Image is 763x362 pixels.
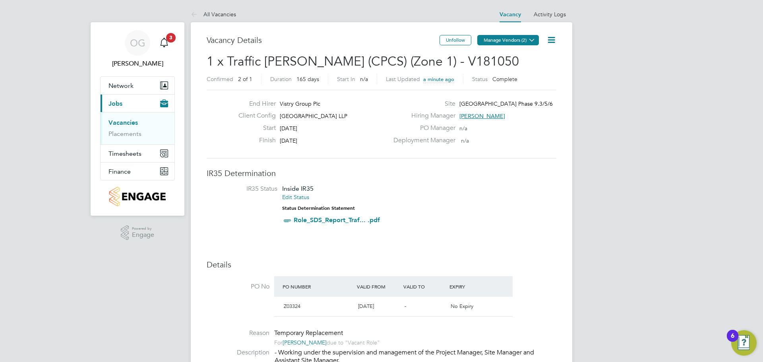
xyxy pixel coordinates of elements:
span: a minute ago [423,76,454,83]
a: 3 [156,30,172,56]
span: 165 days [296,75,319,83]
span: OG [130,38,145,48]
label: IR35 Status [215,185,277,193]
label: End Hirer [232,100,276,108]
div: 6 [731,336,734,346]
label: Status [472,75,488,83]
strong: Status Determination Statement [282,205,355,211]
label: PO Manager [389,124,455,132]
a: Edit Status [282,194,309,201]
label: Description [207,348,269,357]
span: Engage [132,232,154,238]
button: Timesheets [101,145,174,162]
span: Inside IR35 [282,185,314,192]
button: Network [101,77,174,94]
div: Valid To [401,279,448,294]
label: Duration [270,75,292,83]
span: Vistry Group Plc [280,100,320,107]
button: Manage Vendors (2) [477,35,539,45]
span: n/a [459,125,467,132]
div: Valid From [355,279,401,294]
span: Complete [492,75,517,83]
span: Network [108,82,134,89]
a: Role_SDS_Report_Traf... .pdf [294,216,380,224]
label: Hiring Manager [389,112,455,120]
label: Client Config [232,112,276,120]
div: Jobs [101,112,174,144]
button: Finance [101,163,174,180]
span: No Expiry [451,303,473,310]
span: [GEOGRAPHIC_DATA] Phase 9.3/5/6 [459,100,553,107]
span: Olivia Glasgow [100,59,175,68]
span: 1 x Traffic [PERSON_NAME] (CPCS) (Zone 1) - V181050 [207,54,519,69]
span: 2 of 1 [238,75,252,83]
span: Z03324 [284,303,300,310]
span: Timesheets [108,150,141,157]
img: countryside-properties-logo-retina.png [109,187,165,206]
nav: Main navigation [91,22,184,216]
label: PO No [207,283,269,291]
div: For due to "Vacant Role" [274,337,380,346]
span: Jobs [108,100,122,107]
a: Powered byEngage [121,225,155,240]
span: [DATE] [280,125,297,132]
span: 3 [166,33,176,43]
span: [PERSON_NAME] [459,112,505,120]
h3: Vacancy Details [207,35,440,45]
label: Last Updated [386,75,420,83]
label: Start In [337,75,355,83]
span: Finance [108,168,131,175]
button: Jobs [101,95,174,112]
label: Deployment Manager [389,136,455,145]
label: Start [232,124,276,132]
span: n/a [360,75,368,83]
a: [PERSON_NAME] [283,339,327,346]
h3: IR35 Determination [207,168,556,178]
span: Powered by [132,225,154,232]
span: [DATE] [280,137,297,144]
a: All Vacancies [191,11,236,18]
span: Temporary Replacement [274,329,343,337]
label: Finish [232,136,276,145]
a: Vacancy [500,11,521,18]
a: OG[PERSON_NAME] [100,30,175,68]
span: - [405,303,406,310]
div: Expiry [447,279,494,294]
label: Confirmed [207,75,233,83]
div: PO Number [281,279,355,294]
span: [DATE] [358,303,374,310]
a: Activity Logs [534,11,566,18]
span: n/a [461,137,469,144]
span: [GEOGRAPHIC_DATA] LLP [280,112,347,120]
label: Reason [207,329,269,337]
h3: Details [207,259,556,270]
a: Go to home page [100,187,175,206]
button: Unfollow [440,35,471,45]
button: Open Resource Center, 6 new notifications [731,330,757,356]
label: Site [389,100,455,108]
a: Placements [108,130,141,137]
a: Vacancies [108,119,138,126]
